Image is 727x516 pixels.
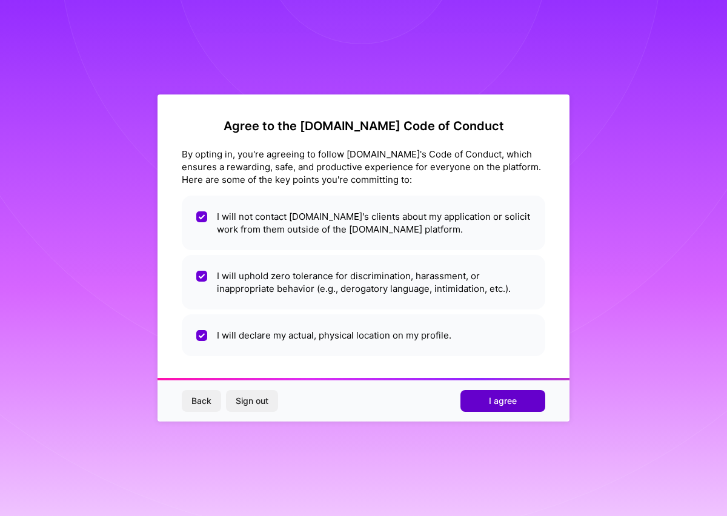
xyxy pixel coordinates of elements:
span: Sign out [236,395,268,407]
span: Back [191,395,211,407]
div: By opting in, you're agreeing to follow [DOMAIN_NAME]'s Code of Conduct, which ensures a rewardin... [182,148,545,186]
li: I will not contact [DOMAIN_NAME]'s clients about my application or solicit work from them outside... [182,196,545,250]
button: I agree [460,390,545,412]
li: I will declare my actual, physical location on my profile. [182,314,545,356]
li: I will uphold zero tolerance for discrimination, harassment, or inappropriate behavior (e.g., der... [182,255,545,309]
span: I agree [489,395,517,407]
h2: Agree to the [DOMAIN_NAME] Code of Conduct [182,119,545,133]
button: Sign out [226,390,278,412]
button: Back [182,390,221,412]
